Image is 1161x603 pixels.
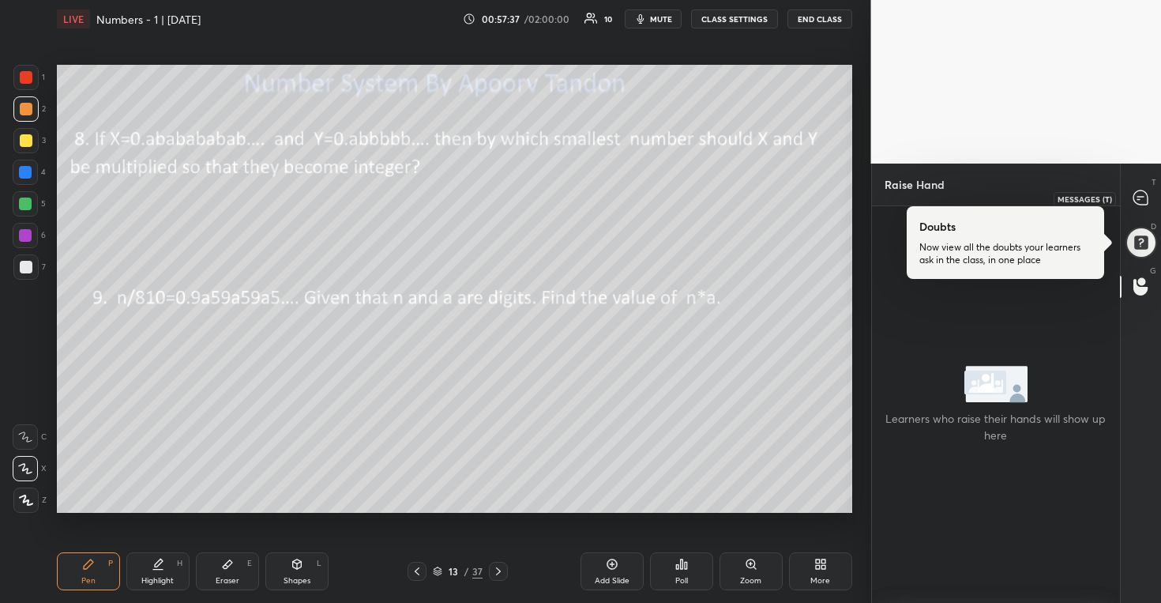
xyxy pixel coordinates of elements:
[1152,176,1156,188] p: T
[177,560,182,567] div: H
[691,9,778,28] button: CLASS SETTINGS
[13,223,46,248] div: 6
[141,577,174,585] div: Highlight
[604,15,612,23] div: 10
[13,488,47,513] div: Z
[13,65,45,90] div: 1
[675,577,688,585] div: Poll
[1054,192,1116,206] div: Messages (T)
[740,577,761,585] div: Zoom
[13,254,46,280] div: 7
[1151,220,1156,232] p: D
[472,564,483,579] div: 37
[216,577,239,585] div: Eraser
[13,456,47,481] div: X
[13,191,46,217] div: 5
[13,160,46,185] div: 4
[595,577,629,585] div: Add Slide
[284,577,310,585] div: Shapes
[872,164,957,205] p: Raise Hand
[57,9,90,28] div: LIVE
[247,560,252,567] div: E
[1150,265,1156,277] p: G
[625,9,682,28] button: mute
[787,9,852,28] button: END CLASS
[96,12,201,27] h4: Numbers - 1 | [DATE]
[13,96,46,122] div: 2
[445,567,461,576] div: 13
[13,128,46,153] div: 3
[81,577,96,585] div: Pen
[464,567,469,576] div: /
[810,577,830,585] div: More
[13,424,47,450] div: C
[650,13,672,24] span: mute
[872,410,1121,443] h4: Learners who raise their hands will show up here
[108,560,113,567] div: P
[317,560,321,567] div: L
